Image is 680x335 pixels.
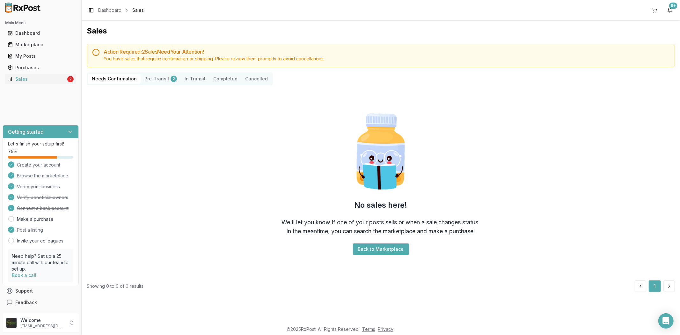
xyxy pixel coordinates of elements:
[3,3,43,13] img: RxPost Logo
[362,326,375,332] a: Terms
[353,243,409,255] button: Back to Marketplace
[5,27,76,39] a: Dashboard
[8,41,74,48] div: Marketplace
[8,30,74,36] div: Dashboard
[8,53,74,59] div: My Posts
[3,74,79,84] button: Sales2
[132,7,144,13] span: Sales
[3,63,79,73] button: Purchases
[17,194,68,201] span: Verify beneficial owners
[20,317,65,324] p: Welcome
[15,299,37,306] span: Feedback
[17,238,63,244] a: Invite your colleagues
[12,253,69,272] p: Need help? Set up a 25 minute call with our team to set up.
[17,227,43,233] span: Post a listing
[8,64,74,71] div: Purchases
[8,76,66,82] div: Sales
[282,218,480,227] div: We'll let you know if one of your posts sells or when a sale changes status.
[8,141,73,147] p: Let's finish your setup first!
[5,50,76,62] a: My Posts
[3,51,79,61] button: My Posts
[17,216,54,222] a: Make a purchase
[141,74,181,84] button: Pre-Transit
[17,183,60,190] span: Verify your business
[3,297,79,308] button: Feedback
[5,62,76,73] a: Purchases
[181,74,209,84] button: In Transit
[87,26,675,36] h1: Sales
[104,56,669,62] div: You have sales that require confirmation or shipping. Please review them promptly to avoid cancel...
[88,74,141,84] button: Needs Confirmation
[3,28,79,38] button: Dashboard
[3,285,79,297] button: Support
[3,40,79,50] button: Marketplace
[241,74,272,84] button: Cancelled
[171,76,177,82] div: 2
[5,20,76,26] h2: Main Menu
[17,205,69,212] span: Connect a bank account
[6,318,17,328] img: User avatar
[20,324,65,329] p: [EMAIL_ADDRESS][DOMAIN_NAME]
[340,111,422,192] img: Smart Pill Bottle
[649,280,661,292] button: 1
[8,128,44,136] h3: Getting started
[665,5,675,15] button: 9+
[67,76,74,82] div: 2
[104,49,669,54] h5: Action Required: 2 Sale s Need Your Attention!
[17,162,60,168] span: Create your account
[209,74,241,84] button: Completed
[87,283,143,289] div: Showing 0 to 0 of 0 results
[5,73,76,85] a: Sales2
[17,173,68,179] span: Browse the marketplace
[12,272,36,278] a: Book a call
[98,7,144,13] nav: breadcrumb
[669,3,677,9] div: 9+
[5,39,76,50] a: Marketplace
[287,227,475,236] div: In the meantime, you can search the marketplace and make a purchase!
[378,326,393,332] a: Privacy
[658,313,674,329] div: Open Intercom Messenger
[98,7,121,13] a: Dashboard
[355,200,407,210] h2: No sales here!
[8,148,18,155] span: 75 %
